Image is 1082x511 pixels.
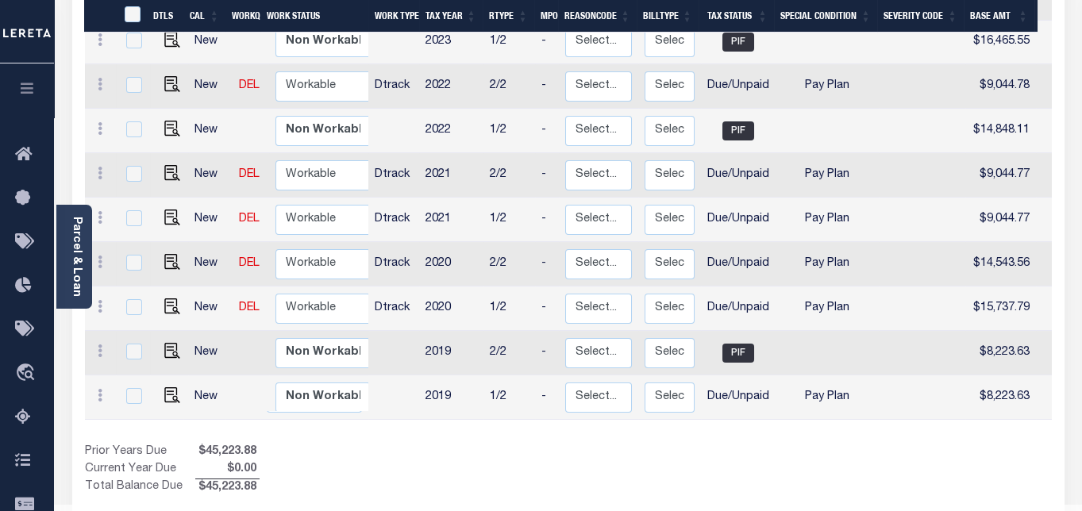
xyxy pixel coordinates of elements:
[419,109,483,153] td: 2022
[419,198,483,242] td: 2021
[164,387,180,403] img: view%20details.png
[239,302,260,313] a: DEL
[164,209,180,225] img: view%20details.png
[965,375,1036,420] td: $8,223.63
[419,331,483,375] td: 2019
[195,461,260,478] span: $0.00
[239,213,260,225] a: DEL
[535,153,559,198] td: -
[805,258,849,269] span: Pay Plan
[483,331,535,375] td: 2/2
[85,461,195,478] td: Current Year Due
[483,64,535,109] td: 2/2
[368,242,419,286] td: Dtrack
[368,286,419,331] td: Dtrack
[368,198,419,242] td: Dtrack
[419,21,483,65] td: 2023
[701,375,776,420] td: Due/Unpaid
[164,298,180,314] img: view%20details.png
[419,153,483,198] td: 2021
[701,242,776,286] td: Due/Unpaid
[164,76,180,92] img: view%20details.png
[368,153,419,198] td: Dtrack
[85,478,195,496] td: Total Balance Due
[483,21,535,65] td: 1/2
[164,254,180,270] img: view%20details.png
[701,286,776,331] td: Due/Unpaid
[701,64,776,109] td: Due/Unpaid
[164,32,180,48] img: view%20details.png
[965,198,1036,242] td: $9,044.77
[188,64,233,109] td: New
[965,286,1036,331] td: $15,737.79
[805,213,849,225] span: Pay Plan
[188,242,233,286] td: New
[805,169,849,180] span: Pay Plan
[483,375,535,420] td: 1/2
[195,479,260,497] span: $45,223.88
[535,286,559,331] td: -
[188,153,233,198] td: New
[965,242,1036,286] td: $14,543.56
[722,33,754,52] span: PIF
[419,64,483,109] td: 2022
[965,109,1036,153] td: $14,848.11
[722,344,754,363] span: PIF
[188,286,233,331] td: New
[483,153,535,198] td: 2/2
[164,121,180,136] img: view%20details.png
[419,286,483,331] td: 2020
[965,331,1036,375] td: $8,223.63
[188,21,233,65] td: New
[483,109,535,153] td: 1/2
[805,80,849,91] span: Pay Plan
[188,198,233,242] td: New
[805,391,849,402] span: Pay Plan
[71,217,82,297] a: Parcel & Loan
[965,64,1036,109] td: $9,044.78
[535,109,559,153] td: -
[535,64,559,109] td: -
[535,242,559,286] td: -
[535,198,559,242] td: -
[368,64,419,109] td: Dtrack
[188,109,233,153] td: New
[701,198,776,242] td: Due/Unpaid
[188,375,233,420] td: New
[965,153,1036,198] td: $9,044.77
[805,302,849,313] span: Pay Plan
[164,343,180,359] img: view%20details.png
[195,444,260,461] span: $45,223.88
[419,242,483,286] td: 2020
[965,21,1036,65] td: $16,465.55
[239,169,260,180] a: DEL
[164,165,180,181] img: view%20details.png
[535,331,559,375] td: -
[535,375,559,420] td: -
[483,286,535,331] td: 1/2
[722,121,754,140] span: PIF
[188,331,233,375] td: New
[419,375,483,420] td: 2019
[239,258,260,269] a: DEL
[535,21,559,65] td: -
[483,198,535,242] td: 1/2
[701,153,776,198] td: Due/Unpaid
[483,242,535,286] td: 2/2
[15,363,40,384] i: travel_explore
[239,80,260,91] a: DEL
[85,444,195,461] td: Prior Years Due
